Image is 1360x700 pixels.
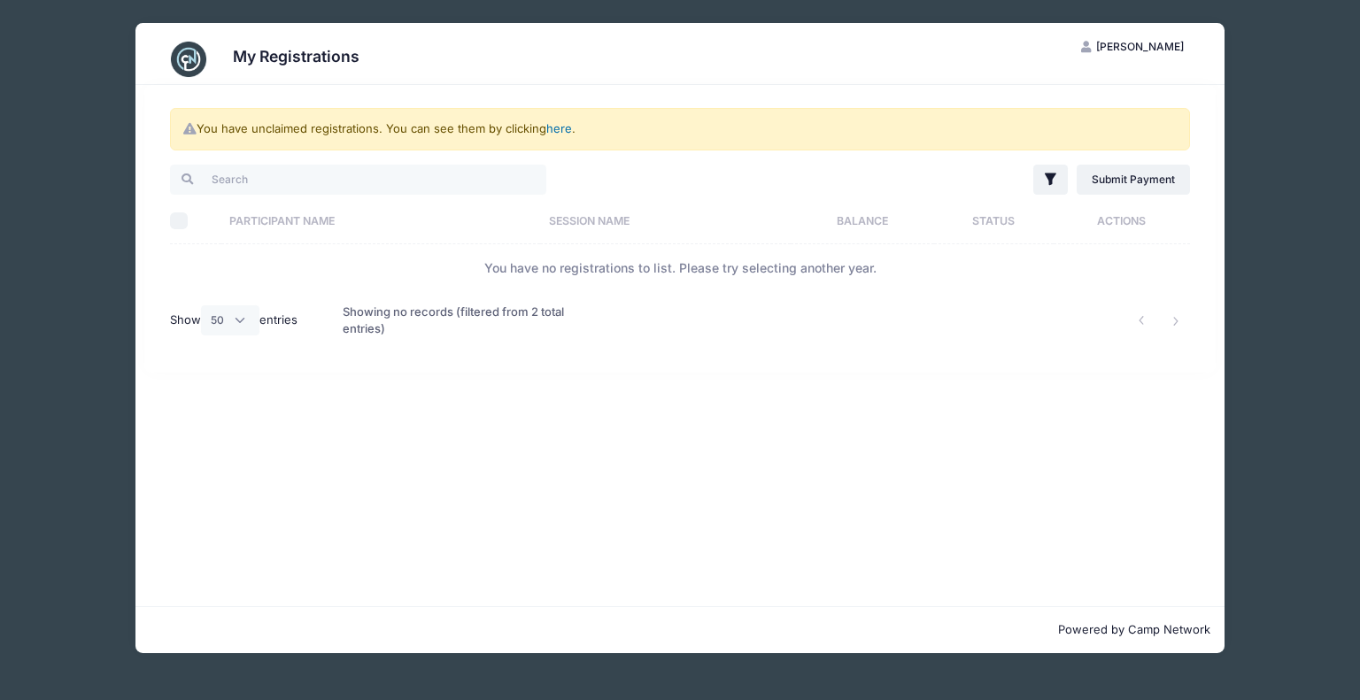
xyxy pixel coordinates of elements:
[343,292,584,350] div: Showing no records (filtered from 2 total entries)
[1066,32,1199,62] button: [PERSON_NAME]
[1096,40,1184,53] span: [PERSON_NAME]
[546,121,572,135] a: here
[1054,197,1190,244] th: Actions: activate to sort column ascending
[233,47,359,65] h3: My Registrations
[170,108,1190,150] div: You have unclaimed registrations. You can see them by clicking .
[171,42,206,77] img: CampNetwork
[170,305,297,335] label: Show entries
[934,197,1053,244] th: Status: activate to sort column ascending
[201,305,259,335] select: Showentries
[1077,165,1191,195] a: Submit Payment
[150,621,1210,639] p: Powered by Camp Network
[221,197,541,244] th: Participant Name: activate to sort column ascending
[170,244,1190,291] td: You have no registrations to list. Please try selecting another year.
[540,197,790,244] th: Session Name: activate to sort column ascending
[791,197,935,244] th: Balance: activate to sort column ascending
[170,197,221,244] th: Select All
[170,165,546,195] input: Search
